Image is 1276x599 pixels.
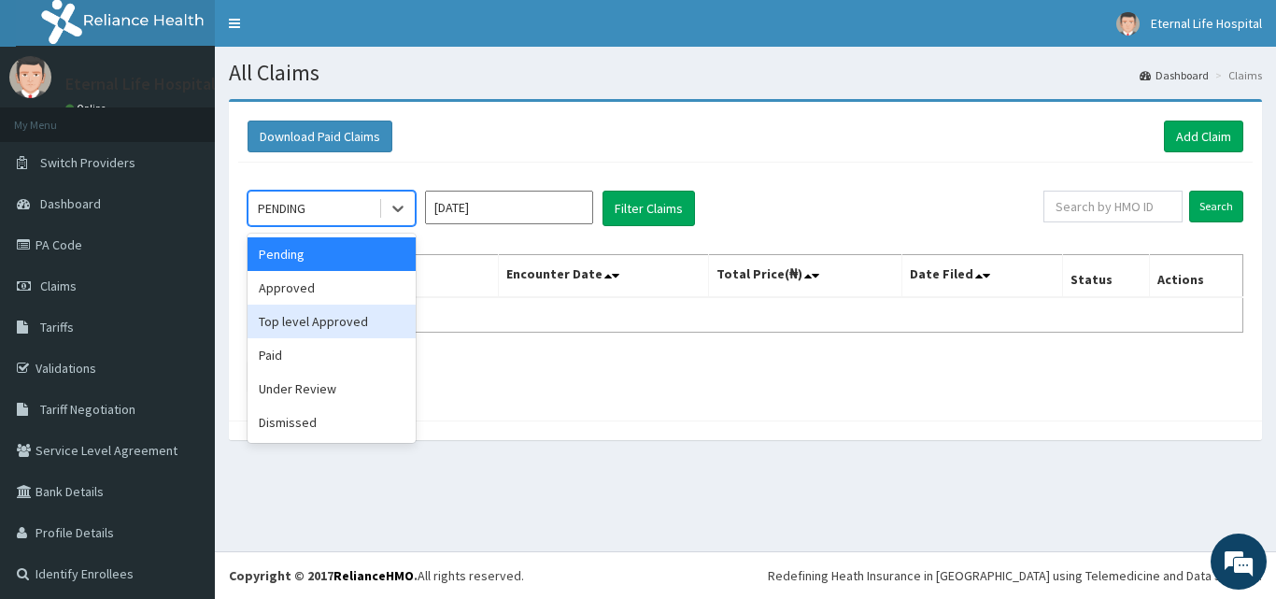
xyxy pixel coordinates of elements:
img: User Image [1116,12,1140,36]
div: Pending [248,237,416,271]
th: Total Price(₦) [708,255,902,298]
a: Dashboard [1140,67,1209,83]
div: Under Review [248,372,416,406]
th: Status [1063,255,1150,298]
th: Actions [1149,255,1242,298]
li: Claims [1211,67,1262,83]
input: Select Month and Year [425,191,593,224]
button: Filter Claims [603,191,695,226]
span: Eternal Life Hospital [1151,15,1262,32]
span: Dashboard [40,195,101,212]
div: Approved [248,271,416,305]
a: Add Claim [1164,121,1243,152]
div: Top level Approved [248,305,416,338]
img: User Image [9,56,51,98]
a: RelianceHMO [333,567,414,584]
h1: All Claims [229,61,1262,85]
div: Paid [248,338,416,372]
span: Switch Providers [40,154,135,171]
strong: Copyright © 2017 . [229,567,418,584]
span: Tariff Negotiation [40,401,135,418]
th: Encounter Date [499,255,708,298]
input: Search [1189,191,1243,222]
p: Eternal Life Hospital [65,76,216,93]
div: Redefining Heath Insurance in [GEOGRAPHIC_DATA] using Telemedicine and Data Science! [768,566,1262,585]
th: Date Filed [902,255,1063,298]
input: Search by HMO ID [1043,191,1183,222]
span: Tariffs [40,319,74,335]
a: Online [65,102,110,115]
button: Download Paid Claims [248,121,392,152]
footer: All rights reserved. [215,551,1276,599]
span: Claims [40,278,77,294]
div: Dismissed [248,406,416,439]
div: PENDING [258,199,305,218]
